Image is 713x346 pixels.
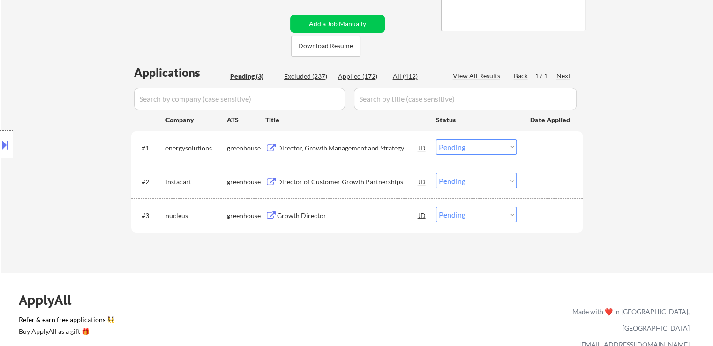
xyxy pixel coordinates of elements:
a: Buy ApplyAll as a gift 🎁 [19,326,113,338]
div: Pending (3) [230,72,277,81]
div: greenhouse [227,211,265,220]
div: Excluded (237) [284,72,331,81]
div: All (412) [393,72,440,81]
div: Applied (172) [338,72,385,81]
div: JD [418,173,427,190]
div: Applications [134,67,227,78]
div: Next [556,71,571,81]
div: Director of Customer Growth Partnerships [277,177,419,187]
button: Download Resume [291,36,360,57]
div: Growth Director [277,211,419,220]
input: Search by title (case sensitive) [354,88,577,110]
div: JD [418,207,427,224]
div: Made with ❤️ in [GEOGRAPHIC_DATA], [GEOGRAPHIC_DATA] [569,303,690,336]
div: Date Applied [530,115,571,125]
input: Search by company (case sensitive) [134,88,345,110]
div: Company [165,115,227,125]
a: Refer & earn free applications 👯‍♀️ [19,316,376,326]
div: View All Results [453,71,503,81]
button: Add a Job Manually [290,15,385,33]
div: energysolutions [165,143,227,153]
div: JD [418,139,427,156]
div: Status [436,111,517,128]
div: Buy ApplyAll as a gift 🎁 [19,328,113,335]
div: Director, Growth Management and Strategy [277,143,419,153]
div: nucleus [165,211,227,220]
div: ATS [227,115,265,125]
div: 1 / 1 [535,71,556,81]
div: instacart [165,177,227,187]
div: Title [265,115,427,125]
div: Back [514,71,529,81]
div: greenhouse [227,143,265,153]
div: greenhouse [227,177,265,187]
div: ApplyAll [19,292,82,308]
